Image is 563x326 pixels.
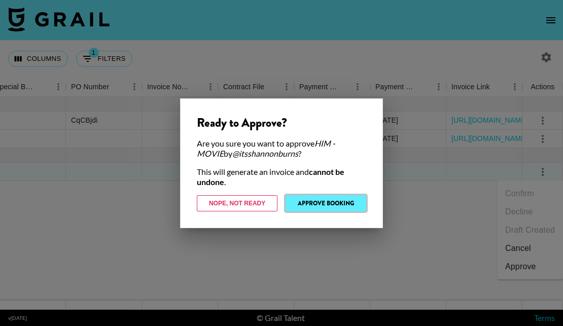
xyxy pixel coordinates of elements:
[197,167,344,187] strong: cannot be undone
[197,167,366,187] div: This will generate an invoice and .
[197,138,366,159] div: Are you sure you want to approve by ?
[232,149,298,158] em: @ itsshannonburns
[197,138,335,158] em: HIM - MOVIE
[197,115,366,130] div: Ready to Approve?
[286,195,366,211] button: Approve Booking
[197,195,277,211] button: Nope, Not Ready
